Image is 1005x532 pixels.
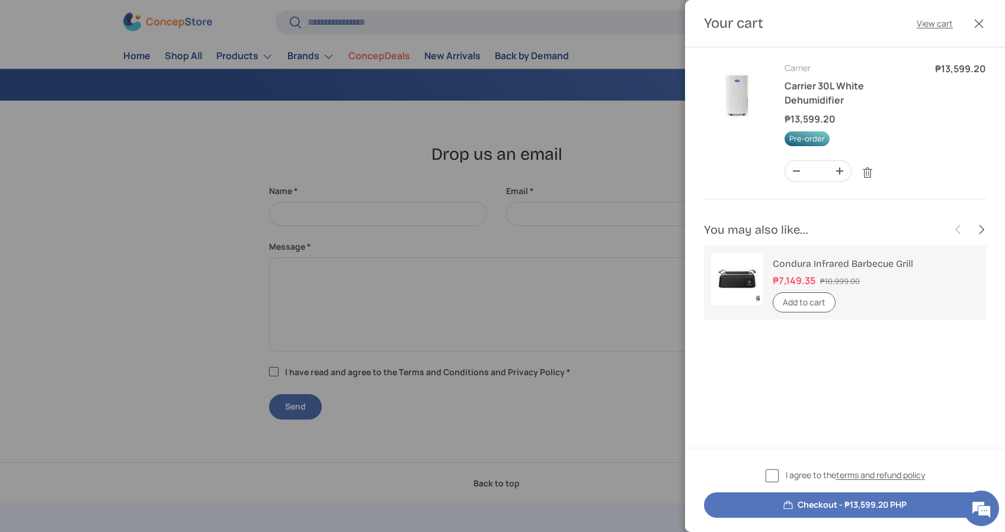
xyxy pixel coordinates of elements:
[704,492,986,518] button: Checkout - ₱13,599.20 PHP
[704,221,947,238] h2: You may also like...
[917,17,953,30] a: View cart
[704,14,763,33] h2: Your cart
[773,258,913,269] a: Condura Infrared Barbecue Grill
[785,131,830,146] span: Pre-order
[935,62,986,75] strong: ₱13,599.20
[786,469,925,481] span: I agree to the
[704,62,770,128] img: carrier-dehumidifier-30-liter-full-view-concepstore
[785,112,838,125] strong: ₱13,599.20
[808,161,828,181] input: Quantity
[856,162,879,184] a: Remove
[785,79,864,107] a: Carrier 30L White Dehumidifier
[785,62,921,74] div: Carrier
[773,292,836,313] button: Add to cart
[836,469,925,481] a: terms and refund policy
